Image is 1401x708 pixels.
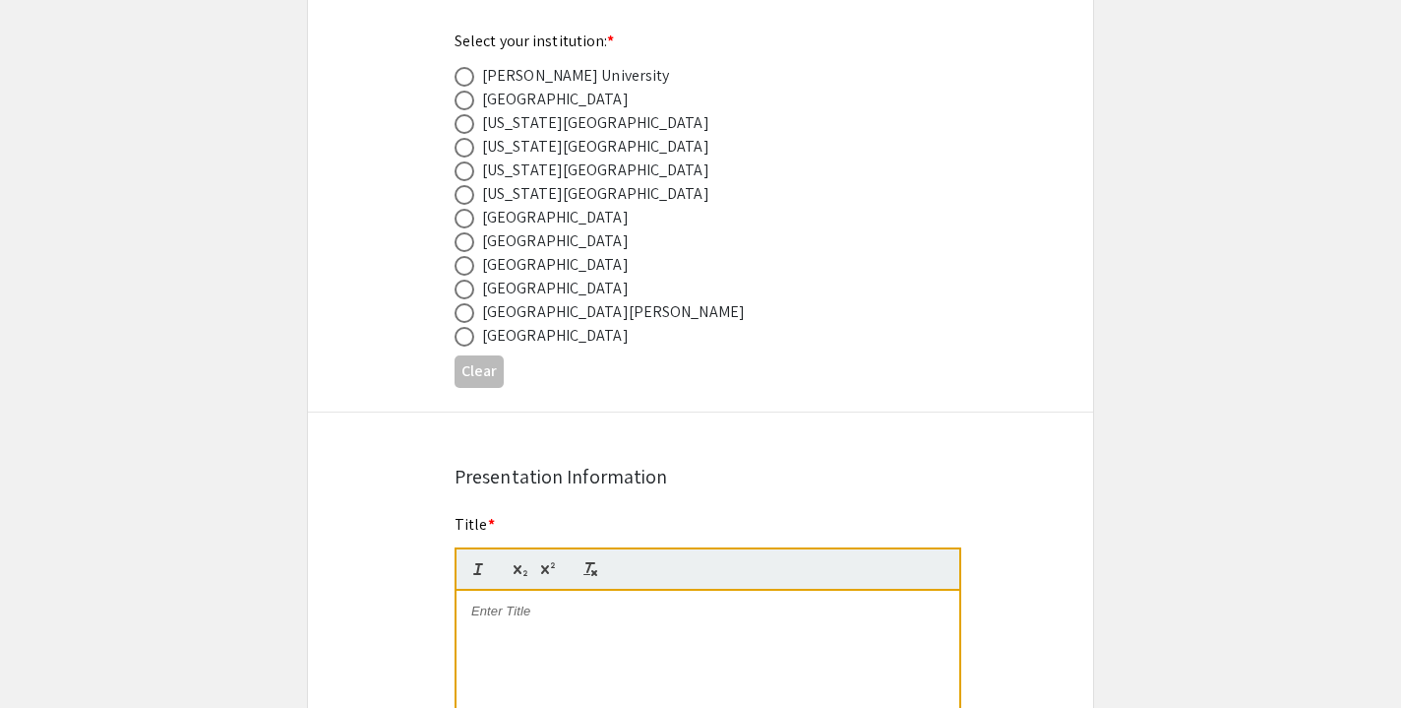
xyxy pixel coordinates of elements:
[482,111,709,135] div: [US_STATE][GEOGRAPHIC_DATA]
[482,324,629,348] div: [GEOGRAPHIC_DATA]
[455,31,615,51] mat-label: Select your institution:
[482,182,709,206] div: [US_STATE][GEOGRAPHIC_DATA]
[455,462,946,491] div: Presentation Information
[15,619,84,693] iframe: Chat
[482,300,745,324] div: [GEOGRAPHIC_DATA][PERSON_NAME]
[482,253,629,277] div: [GEOGRAPHIC_DATA]
[482,64,669,88] div: [PERSON_NAME] University
[482,88,629,111] div: [GEOGRAPHIC_DATA]
[482,229,629,253] div: [GEOGRAPHIC_DATA]
[482,159,709,182] div: [US_STATE][GEOGRAPHIC_DATA]
[482,135,709,159] div: [US_STATE][GEOGRAPHIC_DATA]
[455,514,495,535] mat-label: Title
[482,277,629,300] div: [GEOGRAPHIC_DATA]
[482,206,629,229] div: [GEOGRAPHIC_DATA]
[455,355,504,388] button: Clear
